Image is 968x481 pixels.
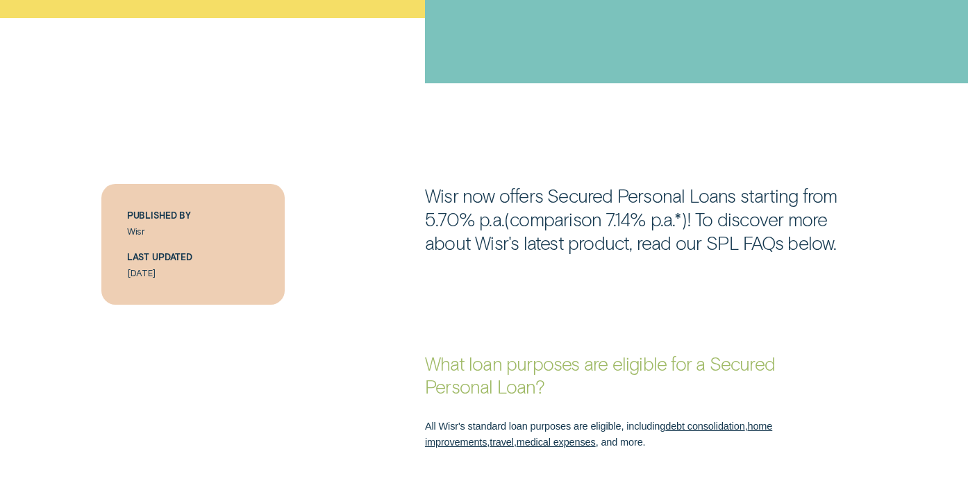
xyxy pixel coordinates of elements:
strong: What loan purposes are eligible for a Secured Personal Loan? [425,352,775,398]
p: Wisr now offers Secured Personal Loans starting from 5.70% p.a.(comparison 7.14% p.a.*)! To disco... [425,184,867,255]
p: [DATE] [127,268,260,279]
a: travel [490,437,514,448]
h5: Last Updated [127,251,260,263]
p: All Wisr's standard loan purposes are eligible, including , , , , and more. [425,419,802,450]
a: debt consolidation [665,421,744,432]
a: Wisr [127,226,145,237]
h5: Published By [127,210,260,221]
a: home improvements [425,421,772,448]
a: medical expenses [517,437,596,448]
